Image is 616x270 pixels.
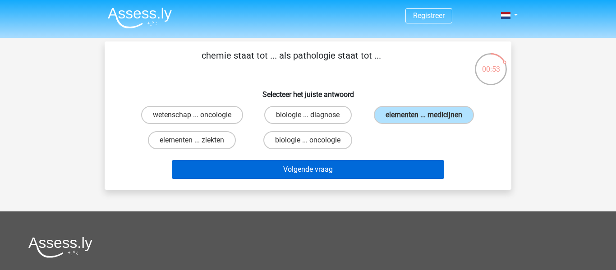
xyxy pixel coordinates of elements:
[263,131,352,149] label: biologie ... oncologie
[474,52,508,75] div: 00:53
[148,131,236,149] label: elementen ... ziekten
[119,83,497,99] h6: Selecteer het juiste antwoord
[108,7,172,28] img: Assessly
[374,106,474,124] label: elementen ... medicijnen
[28,237,92,258] img: Assessly logo
[264,106,351,124] label: biologie ... diagnose
[172,160,445,179] button: Volgende vraag
[413,11,445,20] a: Registreer
[141,106,243,124] label: wetenschap ... oncologie
[119,49,463,76] p: chemie staat tot ... als pathologie staat tot ...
